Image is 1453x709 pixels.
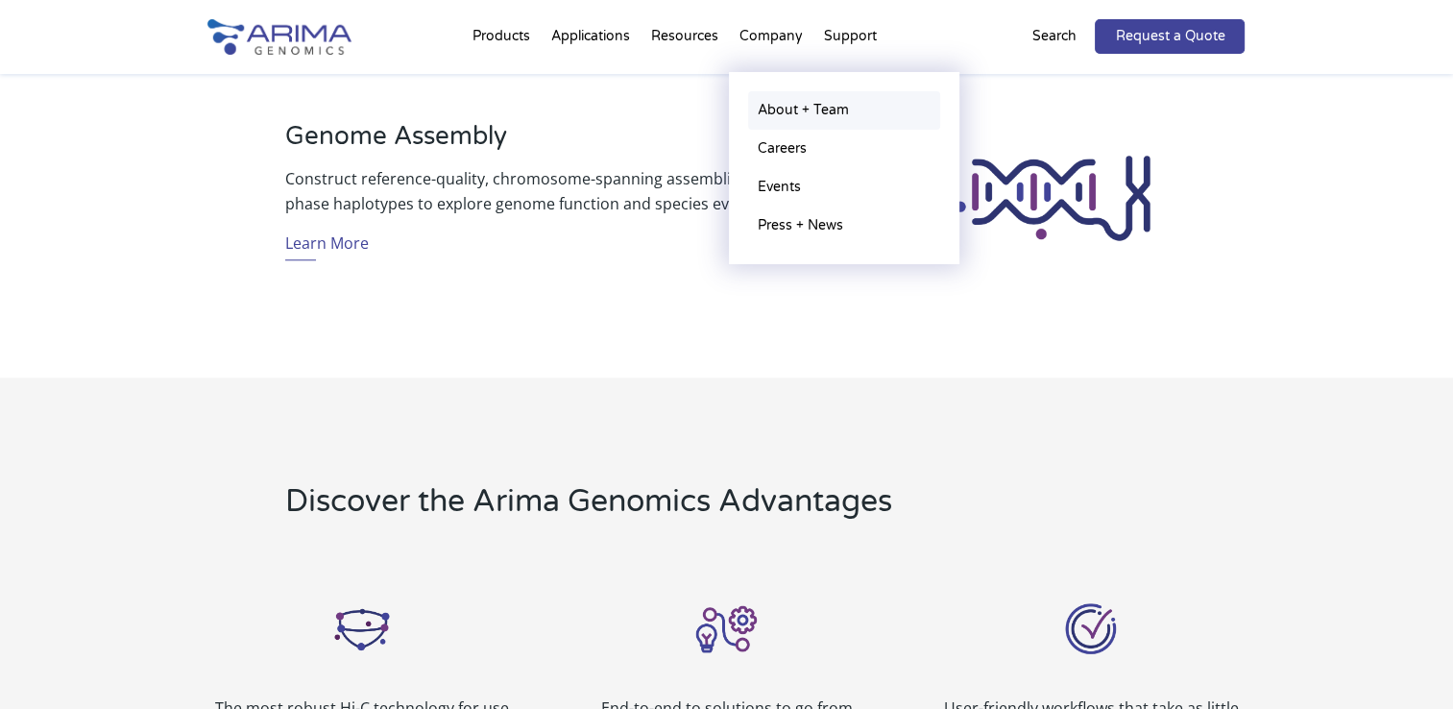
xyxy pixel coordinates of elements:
a: Request a Quote [1095,19,1245,54]
img: Arima Hi-C_Icon_Arima Genomics [324,590,400,667]
img: Genome Assembly_Icon_Arima Genomics [940,139,1169,257]
a: Careers [748,130,940,168]
iframe: Chat Widget [1357,617,1453,709]
img: Solutions_Icon_Arima Genomics [688,590,764,667]
a: Press + News [748,207,940,245]
h2: Discover the Arima Genomics Advantages [285,480,972,538]
h3: Genome Assembly [285,121,808,166]
p: Construct reference-quality, chromosome-spanning assemblies and phase haplotypes to explore genom... [285,166,808,216]
img: User Friendly_Icon_Arima Genomics [1053,590,1129,667]
p: Search [1031,24,1076,49]
a: Learn More [285,231,369,260]
a: About + Team [748,91,940,130]
a: Events [748,168,940,207]
img: Arima-Genomics-logo [207,19,351,55]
